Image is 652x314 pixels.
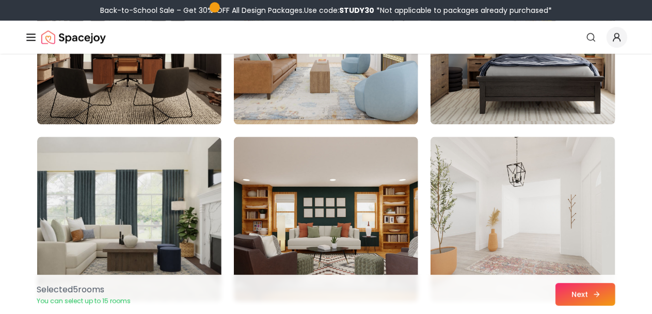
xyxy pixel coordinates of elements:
button: Next [555,283,615,306]
div: Back-to-School Sale – Get 30% OFF All Design Packages. [100,5,552,15]
img: Spacejoy Logo [41,27,106,47]
span: *Not applicable to packages already purchased* [374,5,552,15]
img: Room room-55 [37,137,221,302]
nav: Global [25,21,627,54]
span: Use code: [304,5,374,15]
p: You can select up to 15 rooms [37,297,131,305]
b: STUDY30 [339,5,374,15]
a: Spacejoy [41,27,106,47]
p: Selected 5 room s [37,284,131,296]
img: Room room-56 [234,137,418,302]
img: Room room-57 [431,137,615,302]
